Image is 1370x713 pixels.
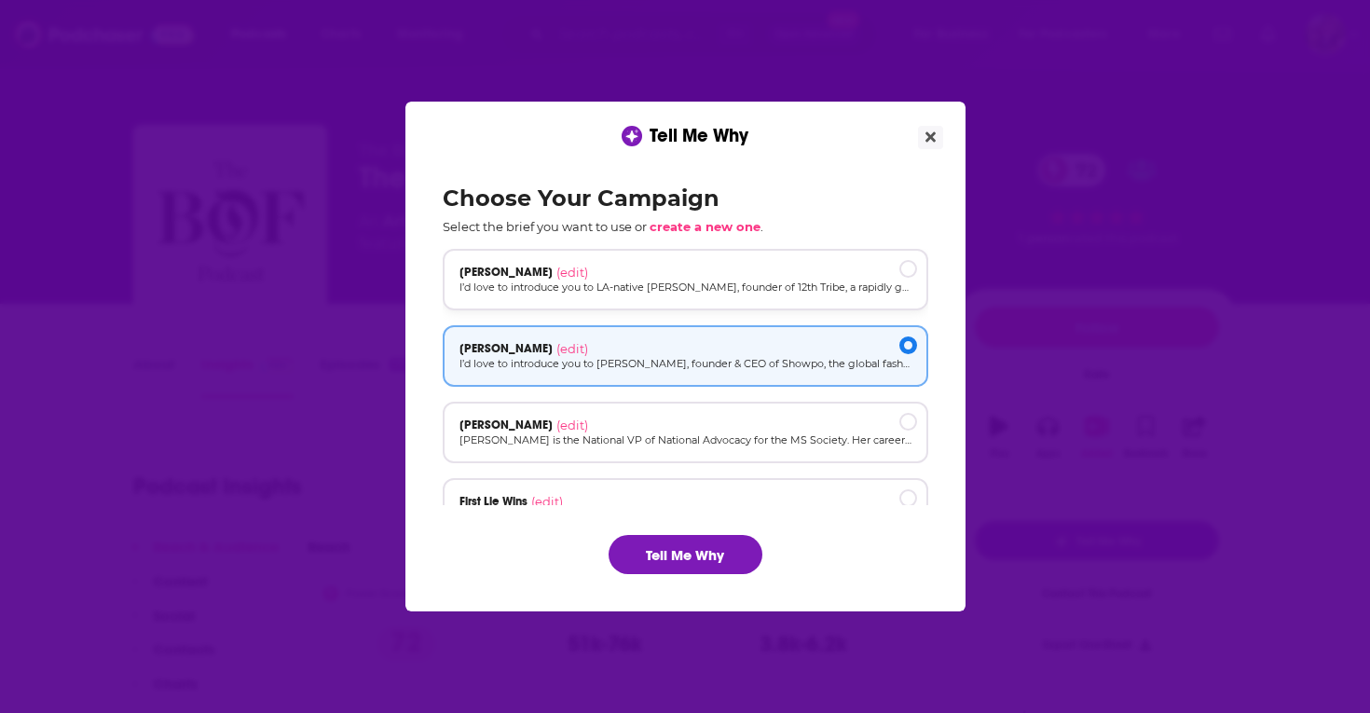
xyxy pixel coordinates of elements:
[459,418,553,432] span: [PERSON_NAME]
[443,219,928,234] p: Select the brief you want to use or .
[556,418,588,432] span: (edit)
[459,341,553,356] span: [PERSON_NAME]
[650,219,760,234] span: create a new one
[918,126,943,149] button: Close
[459,356,911,372] p: I’d love to introduce you to [PERSON_NAME], founder & CEO of Showpo, the global fashion e-tailer ...
[459,432,911,448] p: [PERSON_NAME] is the National VP of National Advocacy for the MS Society. Her career in public po...
[459,494,527,509] span: First Lie Wins
[443,185,928,212] h2: Choose Your Campaign
[531,494,563,509] span: (edit)
[556,341,588,356] span: (edit)
[650,124,748,147] span: Tell Me Why
[459,280,911,295] p: I’d love to introduce you to LA-native [PERSON_NAME], founder of 12th Tribe, a rapidly growing DT...
[556,265,588,280] span: (edit)
[609,535,762,574] button: Tell Me Why
[624,129,639,144] img: tell me why sparkle
[459,265,553,280] span: [PERSON_NAME]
